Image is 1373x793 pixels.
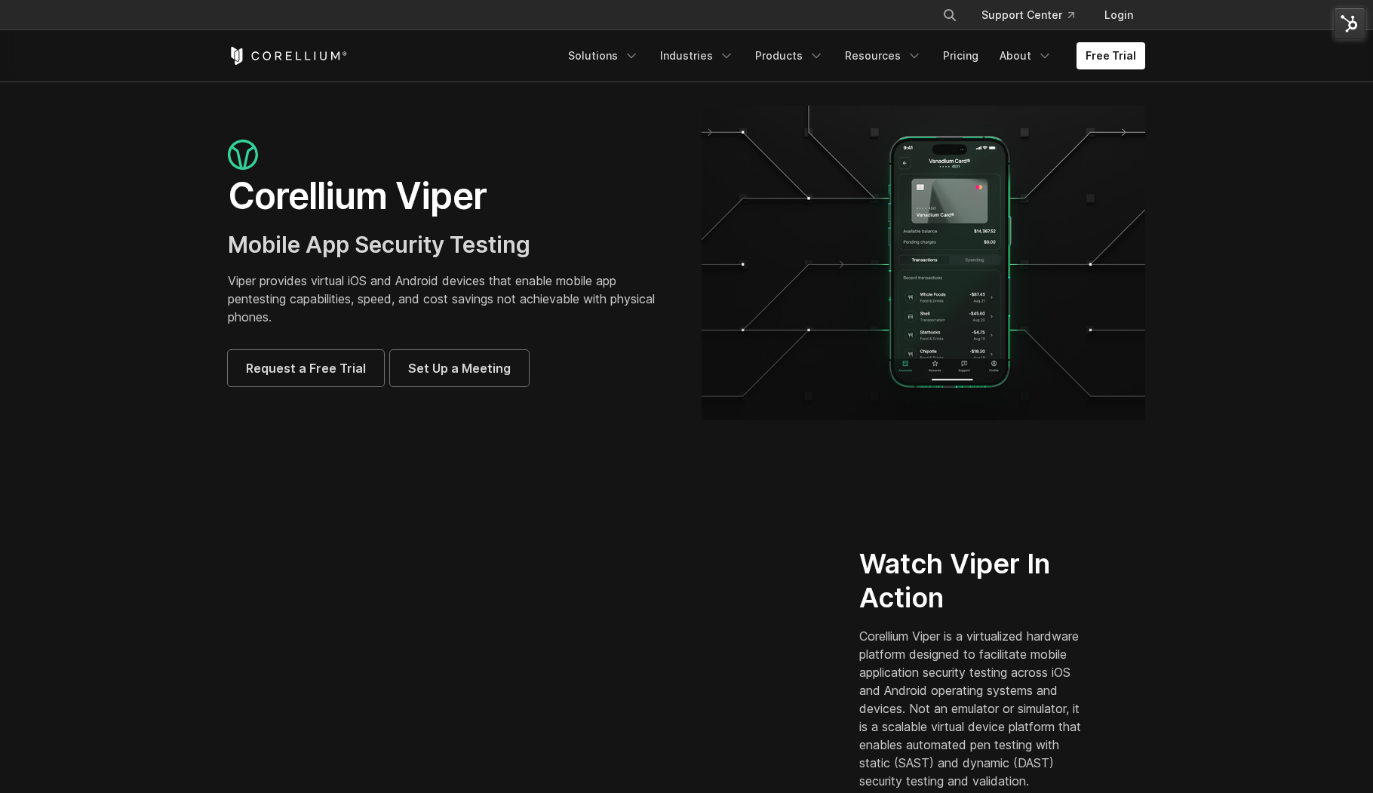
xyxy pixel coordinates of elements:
[859,547,1088,615] h2: Watch Viper In Action
[859,627,1088,790] p: Corellium Viper is a virtualized hardware platform designed to facilitate mobile application secu...
[559,42,1145,69] div: Navigation Menu
[228,231,530,258] span: Mobile App Security Testing
[1092,2,1145,29] a: Login
[408,359,511,377] span: Set Up a Meeting
[702,106,1145,420] img: viper_hero
[228,272,671,326] p: Viper provides virtual iOS and Android devices that enable mobile app pentesting capabilities, sp...
[934,42,988,69] a: Pricing
[936,2,963,29] button: Search
[651,42,743,69] a: Industries
[228,140,258,171] img: viper_icon_large
[836,42,931,69] a: Resources
[246,359,366,377] span: Request a Free Trial
[228,47,348,65] a: Corellium Home
[1334,8,1365,39] img: HubSpot Tools Menu Toggle
[924,2,1145,29] div: Navigation Menu
[559,42,648,69] a: Solutions
[991,42,1061,69] a: About
[228,350,384,386] a: Request a Free Trial
[969,2,1086,29] a: Support Center
[228,174,671,219] h1: Corellium Viper
[746,42,833,69] a: Products
[390,350,529,386] a: Set Up a Meeting
[1077,42,1145,69] a: Free Trial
